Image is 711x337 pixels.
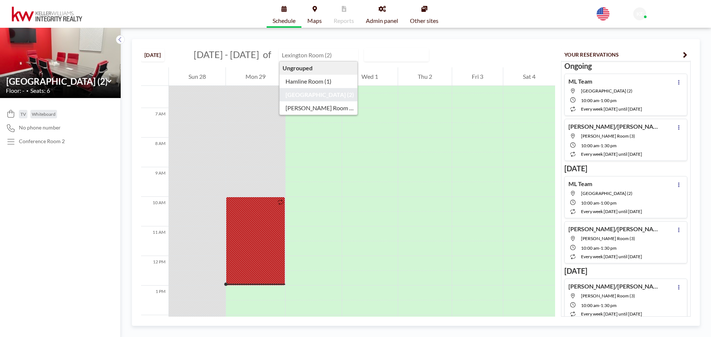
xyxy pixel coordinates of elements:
[581,106,642,112] span: every week [DATE] until [DATE]
[568,78,592,85] h4: ML Team
[568,283,661,290] h4: [PERSON_NAME]/[PERSON_NAME]
[194,49,259,60] span: [DATE] - [DATE]
[601,200,617,206] span: 1:00 PM
[280,101,358,115] div: [PERSON_NAME] Room (3)
[581,254,642,259] span: every week [DATE] until [DATE]
[581,133,635,139] span: Snelling Room (3)
[366,18,398,24] span: Admin panel
[141,226,168,256] div: 11 AM
[141,48,164,61] button: [DATE]
[581,98,599,103] span: 10:00 AM
[452,67,503,86] div: Fri 3
[581,303,599,308] span: 10:00 AM
[564,61,687,71] h3: Ongoing
[398,67,452,86] div: Thu 2
[169,67,226,86] div: Sun 28
[599,303,601,308] span: -
[280,75,358,88] div: Hamline Room (1)
[141,78,168,108] div: 6 AM
[263,49,271,60] span: of
[599,245,601,251] span: -
[366,50,408,60] span: WEEKLY VIEW
[141,256,168,286] div: 12 PM
[599,98,601,103] span: -
[599,200,601,206] span: -
[141,108,168,138] div: 7 AM
[279,49,350,61] input: Lexington Room (2)
[649,8,690,14] span: KWIR Front Desk
[364,48,428,61] div: Search for option
[601,143,617,148] span: 1:30 PM
[581,191,632,196] span: Lexington Room (2)
[649,15,662,20] span: Admin
[568,180,592,188] h4: ML Team
[19,138,65,145] p: Conference Room 2
[280,61,358,75] div: Ungrouped
[6,76,107,87] input: Lexington Room (2)
[280,88,358,101] div: [GEOGRAPHIC_DATA] (2)
[601,98,617,103] span: 1:00 PM
[342,67,398,86] div: Wed 1
[581,245,599,251] span: 10:00 AM
[581,151,642,157] span: every week [DATE] until [DATE]
[12,7,82,21] img: organization-logo
[226,67,285,86] div: Mon 29
[141,286,168,315] div: 1 PM
[581,236,635,241] span: Snelling Room (3)
[601,245,617,251] span: 1:30 PM
[581,209,642,214] span: every week [DATE] until [DATE]
[334,18,354,24] span: Reports
[273,18,296,24] span: Schedule
[601,303,617,308] span: 1:30 PM
[141,197,168,226] div: 10 AM
[581,200,599,206] span: 10:00 AM
[19,124,61,131] span: No phone number
[581,293,635,299] span: Snelling Room (3)
[564,266,687,276] h3: [DATE]
[637,11,643,17] span: KF
[20,111,26,117] span: TV
[503,67,555,86] div: Sat 4
[599,143,601,148] span: -
[568,123,661,130] h4: [PERSON_NAME]/[PERSON_NAME]
[568,225,661,233] h4: [PERSON_NAME]/[PERSON_NAME]
[564,164,687,173] h3: [DATE]
[6,87,24,94] span: Floor: -
[30,87,50,94] span: Seats: 6
[581,143,599,148] span: 10:00 AM
[408,50,416,60] input: Search for option
[410,18,438,24] span: Other sites
[26,88,29,93] span: •
[307,18,322,24] span: Maps
[32,111,56,117] span: Whiteboard
[141,167,168,197] div: 9 AM
[141,138,168,167] div: 8 AM
[581,311,642,317] span: every week [DATE] until [DATE]
[561,48,691,61] button: YOUR RESERVATIONS
[581,88,632,94] span: Lexington Room (2)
